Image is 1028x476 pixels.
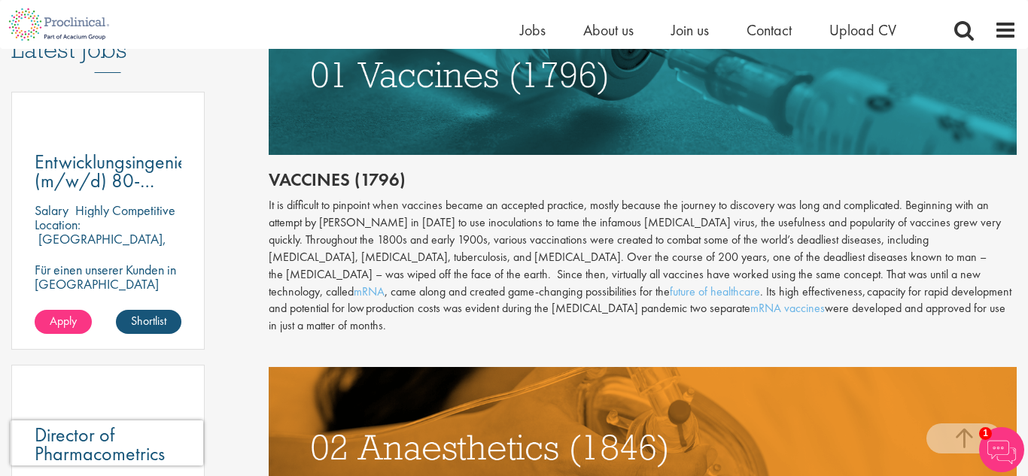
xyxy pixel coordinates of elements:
span: Apply [50,313,77,329]
span: 1 [979,427,992,440]
img: Chatbot [979,427,1024,472]
a: About us [583,20,634,40]
a: Contact [747,20,792,40]
p: Für einen unserer Kunden in [GEOGRAPHIC_DATA] suchen wir ab sofort einen Entwicklungsingenieur Ku... [35,262,181,362]
span: Location: [35,216,81,233]
span: Entwicklungsingenie (m/w/d) 80-100% [35,149,187,212]
div: It is difficult to pinpoint when vaccines became an accepted practice, mostly because the journey... [269,197,1017,335]
a: future of healthcare [670,283,760,299]
p: Highly Competitive [75,202,175,219]
p: [GEOGRAPHIC_DATA], [GEOGRAPHIC_DATA] [35,230,166,262]
a: Join us [671,20,709,40]
a: Entwicklungsingenie (m/w/d) 80-100% [35,153,181,190]
a: Shortlist [116,310,181,334]
iframe: reCAPTCHA [11,420,203,465]
a: Jobs [520,20,546,40]
a: mRNA vaccines [750,300,825,316]
a: Upload CV [829,20,896,40]
span: Salary [35,202,68,219]
a: Apply [35,310,92,334]
a: mRNA [354,283,385,299]
h2: Vaccines (1796) [269,170,1017,189]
